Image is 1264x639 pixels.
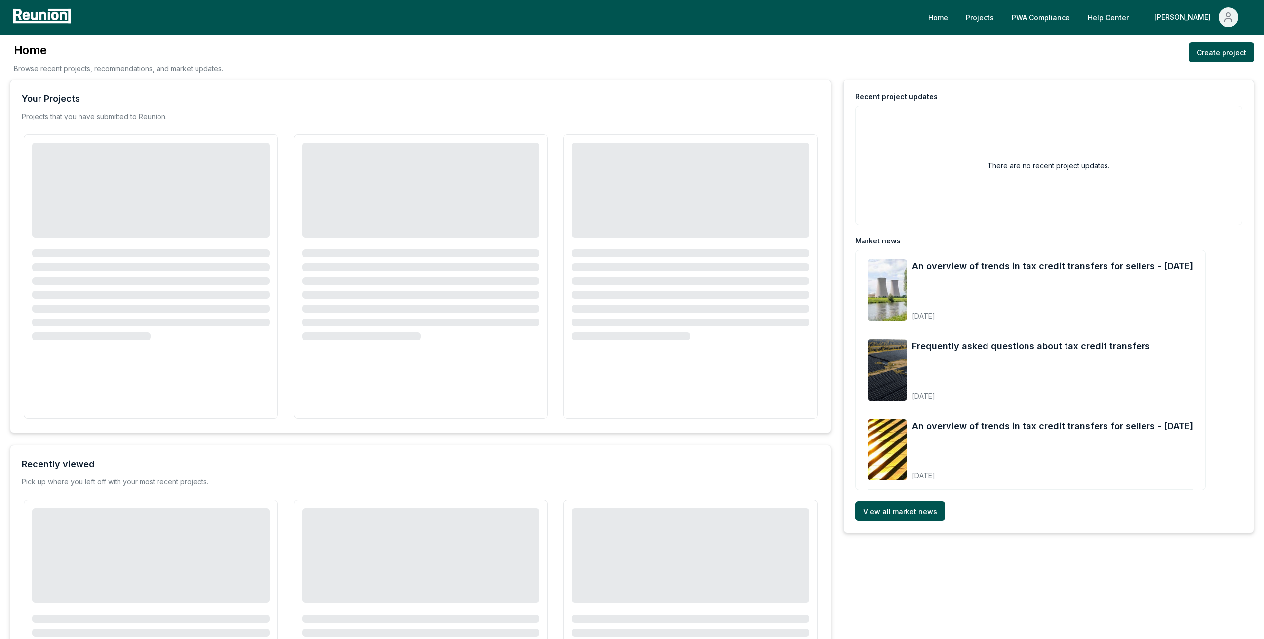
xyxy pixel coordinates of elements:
a: Projects [958,7,1002,27]
div: Pick up where you left off with your most recent projects. [22,477,208,487]
div: Your Projects [22,92,80,106]
a: Frequently asked questions about tax credit transfers [912,339,1150,353]
img: Frequently asked questions about tax credit transfers [868,339,907,401]
a: PWA Compliance [1004,7,1078,27]
div: [PERSON_NAME] [1154,7,1215,27]
a: Create project [1189,42,1254,62]
div: Market news [855,236,901,246]
p: Projects that you have submitted to Reunion. [22,112,167,121]
button: [PERSON_NAME] [1146,7,1246,27]
div: Recent project updates [855,92,938,102]
a: An overview of trends in tax credit transfers for sellers - [DATE] [912,419,1193,433]
a: Help Center [1080,7,1137,27]
p: Browse recent projects, recommendations, and market updates. [14,63,223,74]
a: View all market news [855,501,945,521]
div: [DATE] [912,304,1193,321]
div: Recently viewed [22,457,95,471]
a: An overview of trends in tax credit transfers for sellers - [DATE] [912,259,1193,273]
h3: Home [14,42,223,58]
a: Home [920,7,956,27]
h2: There are no recent project updates. [987,160,1109,171]
div: [DATE] [912,463,1193,480]
img: An overview of trends in tax credit transfers for sellers - September 2025 [868,419,907,481]
div: [DATE] [912,384,1150,401]
img: An overview of trends in tax credit transfers for sellers - October 2025 [868,259,907,321]
nav: Main [920,7,1254,27]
